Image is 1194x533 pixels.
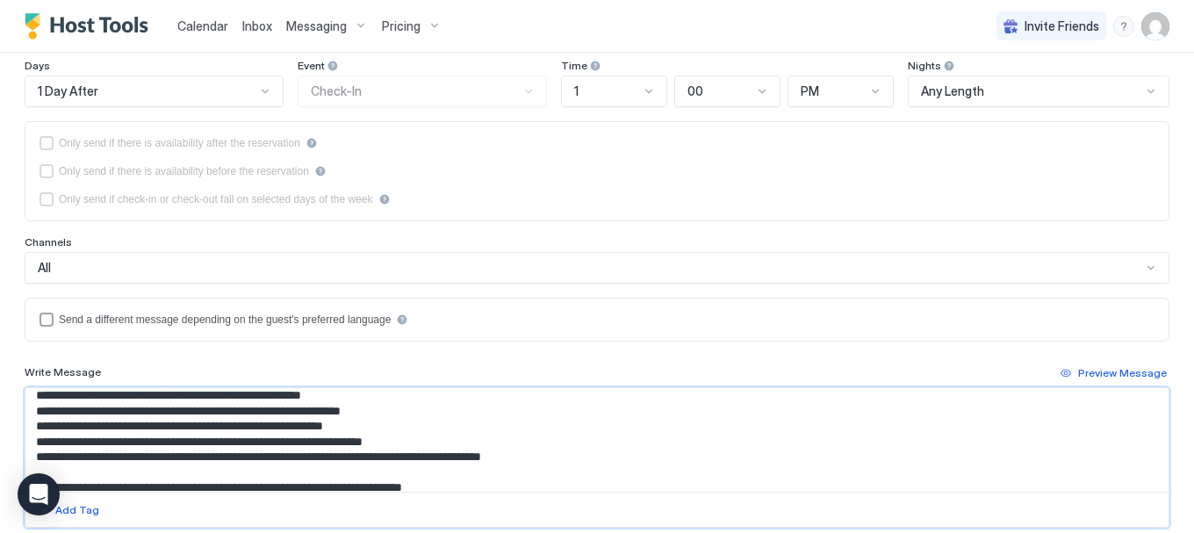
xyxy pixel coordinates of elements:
[38,260,51,276] span: All
[25,365,101,378] span: Write Message
[298,59,325,72] span: Event
[177,18,228,33] span: Calendar
[242,17,272,35] a: Inbox
[55,502,99,518] div: Add Tag
[59,137,300,149] div: Only send if there is availability after the reservation
[40,192,1154,206] div: isLimited
[25,13,156,40] a: Host Tools Logo
[38,83,98,99] span: 1 Day After
[40,136,1154,150] div: afterReservation
[35,500,102,521] button: Add Tag
[921,83,984,99] span: Any Length
[25,235,72,248] span: Channels
[25,388,1155,492] textarea: Input Field
[59,313,391,326] div: Send a different message depending on the guest's preferred language
[801,83,819,99] span: PM
[382,18,421,34] span: Pricing
[25,59,50,72] span: Days
[18,473,60,515] div: Open Intercom Messenger
[687,83,703,99] span: 00
[177,17,228,35] a: Calendar
[1058,363,1169,384] button: Preview Message
[561,59,587,72] span: Time
[908,59,941,72] span: Nights
[40,313,1154,327] div: languagesEnabled
[1078,365,1167,381] div: Preview Message
[40,164,1154,178] div: beforeReservation
[574,83,579,99] span: 1
[59,193,373,205] div: Only send if check-in or check-out fall on selected days of the week
[1025,18,1099,34] span: Invite Friends
[1113,16,1134,37] div: menu
[1141,12,1169,40] div: User profile
[242,18,272,33] span: Inbox
[286,18,347,34] span: Messaging
[59,165,309,177] div: Only send if there is availability before the reservation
